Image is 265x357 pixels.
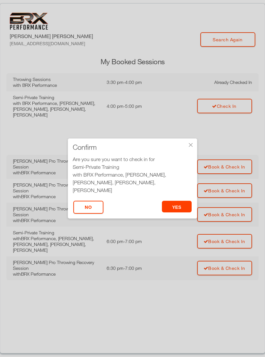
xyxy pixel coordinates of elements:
[73,144,97,150] span: Confirm
[73,171,192,194] div: with BRX Performance, [PERSON_NAME], [PERSON_NAME], [PERSON_NAME], [PERSON_NAME]
[73,163,192,171] div: Semi-Private Training
[73,201,103,214] button: No
[73,155,192,202] div: Are you sure you want to check in for at 4:00 pm?
[162,201,192,212] button: yes
[187,142,194,148] div: ×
